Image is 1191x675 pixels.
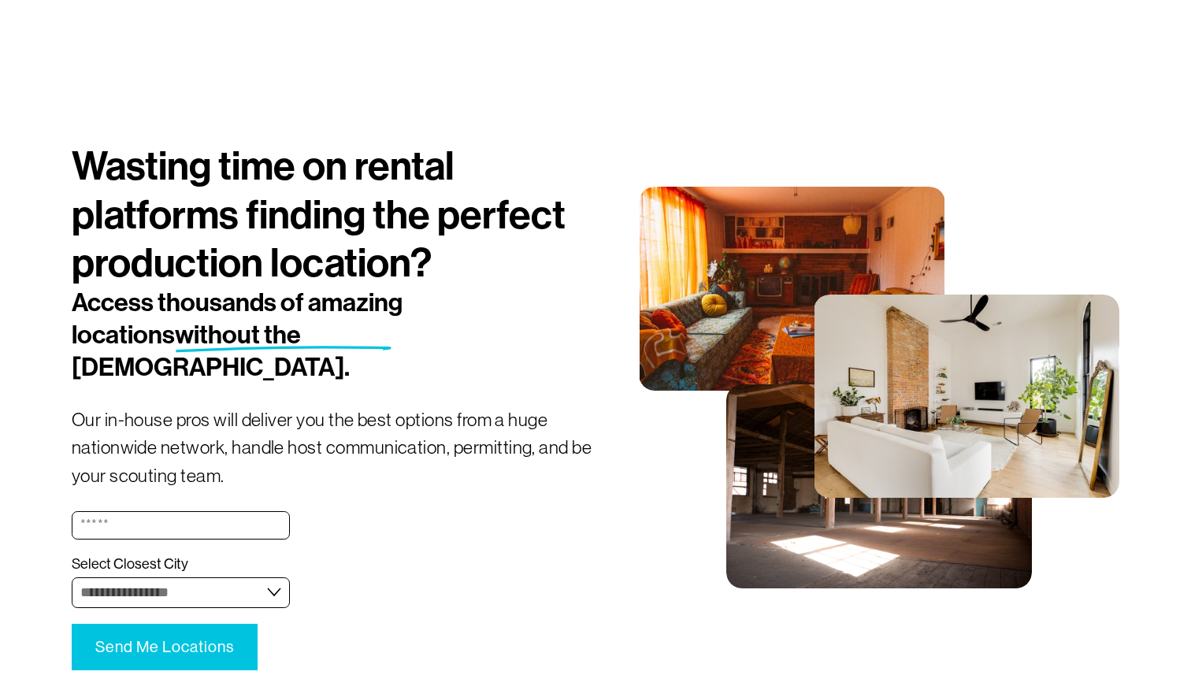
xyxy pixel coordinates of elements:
span: Select Closest City [72,555,188,573]
span: without the [DEMOGRAPHIC_DATA]. [72,320,350,383]
p: Our in-house pros will deliver you the best options from a huge nationwide network, handle host c... [72,406,595,490]
span: Send Me Locations [95,638,234,656]
select: Select Closest City [72,577,290,608]
h2: Access thousands of amazing locations [72,287,508,384]
button: Send Me LocationsSend Me Locations [72,624,258,670]
h1: Wasting time on rental platforms finding the perfect production location? [72,143,595,287]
